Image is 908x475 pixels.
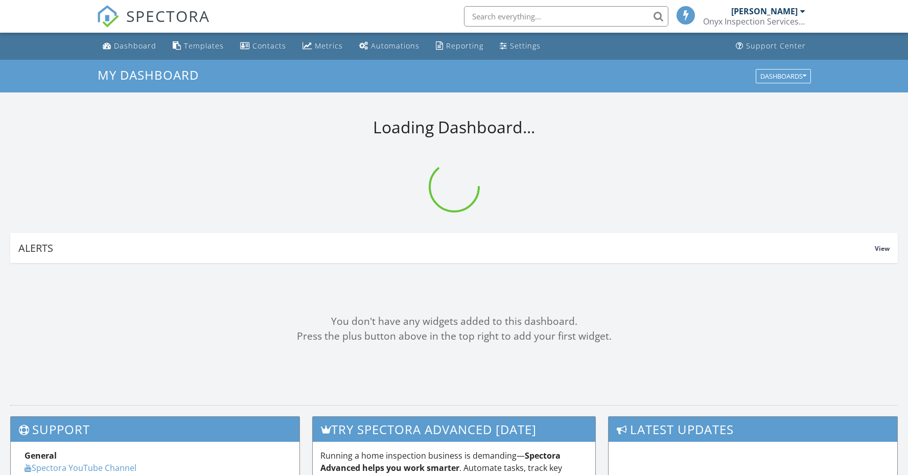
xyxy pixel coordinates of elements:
[298,37,347,56] a: Metrics
[25,462,136,473] a: Spectora YouTube Channel
[756,69,811,83] button: Dashboards
[184,41,224,51] div: Templates
[746,41,806,51] div: Support Center
[609,417,897,442] h3: Latest Updates
[315,41,343,51] div: Metrics
[99,37,160,56] a: Dashboard
[731,6,798,16] div: [PERSON_NAME]
[98,66,199,83] span: My Dashboard
[355,37,424,56] a: Automations (Basic)
[432,37,487,56] a: Reporting
[703,16,805,27] div: Onyx Inspection Services, LLC
[875,244,890,253] span: View
[313,417,595,442] h3: Try spectora advanced [DATE]
[97,5,119,28] img: The Best Home Inspection Software - Spectora
[18,241,875,255] div: Alerts
[732,37,810,56] a: Support Center
[760,73,806,80] div: Dashboards
[97,14,210,35] a: SPECTORA
[126,5,210,27] span: SPECTORA
[25,450,57,461] strong: General
[114,41,156,51] div: Dashboard
[371,41,420,51] div: Automations
[236,37,290,56] a: Contacts
[464,6,668,27] input: Search everything...
[10,329,898,344] div: Press the plus button above in the top right to add your first widget.
[252,41,286,51] div: Contacts
[510,41,541,51] div: Settings
[446,41,483,51] div: Reporting
[169,37,228,56] a: Templates
[320,450,561,473] strong: Spectora Advanced helps you work smarter
[10,314,898,329] div: You don't have any widgets added to this dashboard.
[496,37,545,56] a: Settings
[11,417,299,442] h3: Support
